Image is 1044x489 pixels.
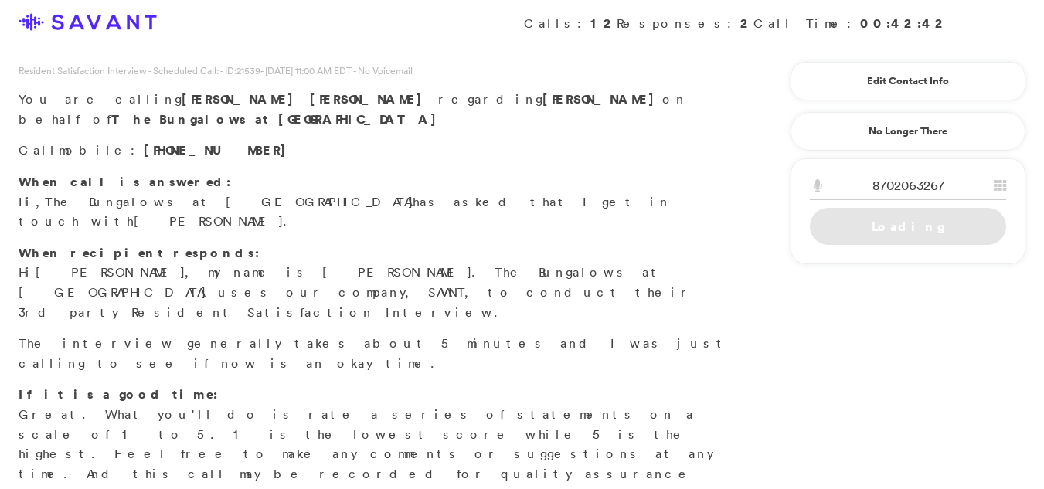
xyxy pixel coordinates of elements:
[590,15,617,32] strong: 12
[236,64,260,77] span: 21539
[59,142,131,158] span: mobile
[111,110,444,127] strong: The Bungalows at [GEOGRAPHIC_DATA]
[19,385,218,402] strong: If it is a good time:
[134,213,283,229] span: [PERSON_NAME]
[45,194,413,209] span: The Bungalows at [GEOGRAPHIC_DATA]
[19,334,732,373] p: The interview generally takes about 5 minutes and I was just calling to see if now is an okay time.
[182,90,301,107] span: [PERSON_NAME]
[19,244,260,261] strong: When recipient responds:
[19,243,732,322] p: Hi , my name is [PERSON_NAME]. The Bungalows at [GEOGRAPHIC_DATA] uses our company, SAVANT, to co...
[36,264,185,280] span: [PERSON_NAME]
[860,15,948,32] strong: 00:42:42
[542,90,662,107] strong: [PERSON_NAME]
[19,64,413,77] span: Resident Satisfaction Interview - Scheduled Call: - ID: - [DATE] 11:00 AM EDT - No Voicemail
[810,208,1006,245] a: Loading
[144,141,294,158] span: [PHONE_NUMBER]
[19,172,732,232] p: Hi, has asked that I get in touch with .
[19,141,732,161] p: Call :
[810,69,1006,93] a: Edit Contact Info
[791,112,1025,151] a: No Longer There
[310,90,430,107] span: [PERSON_NAME]
[740,15,753,32] strong: 2
[19,173,231,190] strong: When call is answered:
[19,90,732,129] p: You are calling regarding on behalf of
